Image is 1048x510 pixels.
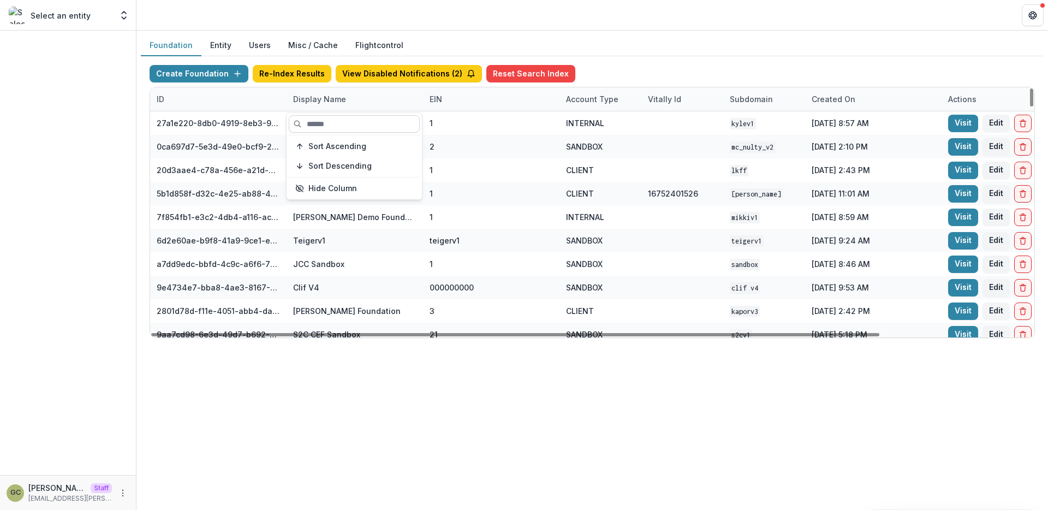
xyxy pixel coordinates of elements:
[1014,115,1032,132] button: Delete Foundation
[308,142,366,151] span: Sort Ascending
[805,87,942,111] div: Created on
[566,305,594,317] div: CLIENT
[150,65,248,82] button: Create Foundation
[287,87,423,111] div: Display Name
[730,141,775,153] code: mc_nulty_v2
[1014,209,1032,226] button: Delete Foundation
[423,87,559,111] div: EIN
[730,212,760,223] code: mikkiv1
[805,135,942,158] div: [DATE] 2:10 PM
[430,329,438,340] div: 21
[730,188,783,200] code: [PERSON_NAME]
[423,93,449,105] div: EIN
[982,232,1010,250] button: Edit
[157,188,280,199] div: 5b1d858f-d32c-4e25-ab88-434536713791
[982,279,1010,296] button: Edit
[805,229,942,252] div: [DATE] 9:24 AM
[31,10,91,21] p: Select an entity
[279,35,347,56] button: Misc / Cache
[293,211,416,223] div: [PERSON_NAME] Demo Foundation
[1014,279,1032,296] button: Delete Foundation
[730,165,748,176] code: lkff
[723,93,779,105] div: Subdomain
[486,65,575,82] button: Reset Search Index
[566,258,603,270] div: SANDBOX
[157,235,280,246] div: 6d2e60ae-b9f8-41a9-9ce1-e608d0f20ec5
[566,329,603,340] div: SANDBOX
[157,329,280,340] div: 9aa7cd98-6e3d-49d7-b692-3e5f3d1facd4
[289,180,420,197] button: Hide Column
[805,158,942,182] div: [DATE] 2:43 PM
[10,489,21,496] div: Grace Chang
[355,39,403,51] a: Flightcontrol
[1014,326,1032,343] button: Delete Foundation
[948,232,978,250] a: Visit
[948,185,978,203] a: Visit
[116,4,132,26] button: Open entity switcher
[28,482,86,494] p: [PERSON_NAME]
[641,87,723,111] div: Vitally Id
[28,494,112,503] p: [EMAIL_ADDRESS][PERSON_NAME][DOMAIN_NAME]
[1014,185,1032,203] button: Delete Foundation
[430,282,474,293] div: 000000000
[430,141,434,152] div: 2
[566,188,594,199] div: CLIENT
[141,35,201,56] button: Foundation
[948,256,978,273] a: Visit
[559,87,641,111] div: Account Type
[116,487,129,500] button: More
[1014,162,1032,179] button: Delete Foundation
[566,164,594,176] div: CLIENT
[730,259,760,270] code: sandbox
[566,117,604,129] div: INTERNAL
[1022,4,1044,26] button: Get Help
[293,329,360,340] div: S2C CEF Sandbox
[805,182,942,205] div: [DATE] 11:01 AM
[730,306,760,317] code: kaporv3
[723,87,805,111] div: Subdomain
[805,93,862,105] div: Created on
[293,258,344,270] div: JCC Sandbox
[430,211,433,223] div: 1
[982,303,1010,320] button: Edit
[982,209,1010,226] button: Edit
[9,7,26,24] img: Select an entity
[566,141,603,152] div: SANDBOX
[293,282,319,293] div: Clif V4
[240,35,279,56] button: Users
[566,282,603,293] div: SANDBOX
[641,93,688,105] div: Vitally Id
[982,162,1010,179] button: Edit
[948,326,978,343] a: Visit
[308,162,372,171] span: Sort Descending
[805,323,942,346] div: [DATE] 5:18 PM
[942,93,983,105] div: Actions
[1014,138,1032,156] button: Delete Foundation
[150,93,171,105] div: ID
[201,35,240,56] button: Entity
[1014,303,1032,320] button: Delete Foundation
[157,305,280,317] div: 2801d78d-f11e-4051-abb4-dab00da98882
[157,282,280,293] div: 9e4734e7-bba8-4ae3-8167-95d86cec7b4b
[982,185,1010,203] button: Edit
[430,117,433,129] div: 1
[805,299,942,323] div: [DATE] 2:42 PM
[566,211,604,223] div: INTERNAL
[287,93,353,105] div: Display Name
[730,329,752,341] code: s2cv1
[157,258,280,270] div: a7dd9edc-bbfd-4c9c-a6f6-76d0743bf1cd
[157,141,280,152] div: 0ca697d7-5e3d-49e0-bcf9-217f69e92d71
[948,303,978,320] a: Visit
[430,258,433,270] div: 1
[336,65,482,82] button: View Disabled Notifications (2)
[157,211,280,223] div: 7f854fb1-e3c2-4db4-a116-aca576521abc
[948,115,978,132] a: Visit
[805,111,942,135] div: [DATE] 8:57 AM
[730,118,756,129] code: kylev1
[150,87,287,111] div: ID
[1014,256,1032,273] button: Delete Foundation
[805,276,942,299] div: [DATE] 9:53 AM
